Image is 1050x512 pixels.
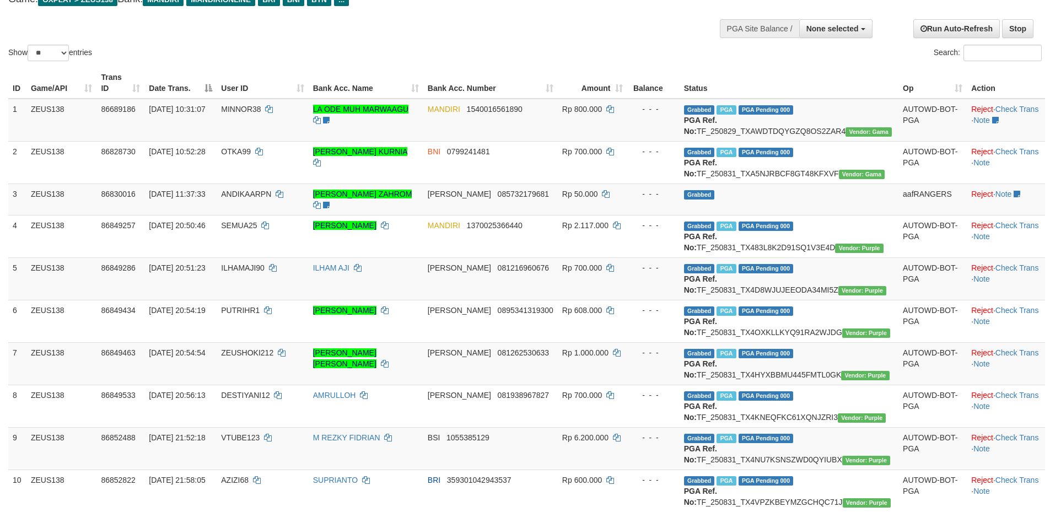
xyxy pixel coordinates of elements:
[739,264,794,273] span: PGA Pending
[149,105,205,114] span: [DATE] 10:31:07
[717,264,736,273] span: Marked by aafRornrotha
[149,433,205,442] span: [DATE] 21:52:18
[995,105,1039,114] a: Check Trans
[627,67,680,99] th: Balance
[842,328,890,338] span: Vendor URL: https://trx4.1velocity.biz
[428,348,491,357] span: [PERSON_NAME]
[1002,19,1033,38] a: Stop
[221,147,251,156] span: OTKA99
[684,391,715,401] span: Grabbed
[841,371,889,380] span: Vendor URL: https://trx4.1velocity.biz
[8,45,92,61] label: Show entries
[973,274,990,283] a: Note
[313,221,376,230] a: [PERSON_NAME]
[149,263,205,272] span: [DATE] 20:51:23
[717,222,736,231] span: Marked by aafsreyleap
[558,67,627,99] th: Amount: activate to sort column ascending
[680,342,898,385] td: TF_250831_TX4HYXBBMU445FMTL0GK
[684,306,715,316] span: Grabbed
[680,470,898,512] td: TF_250831_TX4VPZKBEYMZGCHQC71J
[799,19,873,38] button: None selected
[967,67,1045,99] th: Action
[971,263,993,272] a: Reject
[221,476,249,484] span: AZIZI68
[739,105,794,115] span: PGA Pending
[313,348,376,368] a: [PERSON_NAME] [PERSON_NAME]
[149,306,205,315] span: [DATE] 20:54:19
[995,306,1039,315] a: Check Trans
[684,434,715,443] span: Grabbed
[684,444,717,464] b: PGA Ref. No:
[101,263,135,272] span: 86849286
[739,476,794,486] span: PGA Pending
[835,244,883,253] span: Vendor URL: https://trx4.1velocity.biz
[684,148,715,157] span: Grabbed
[313,391,356,400] a: AMRULLOH
[101,221,135,230] span: 86849257
[632,432,675,443] div: - - -
[8,385,26,427] td: 8
[149,348,205,357] span: [DATE] 20:54:54
[498,391,549,400] span: Copy 081938967827 to clipboard
[973,487,990,495] a: Note
[842,456,890,465] span: Vendor URL: https://trx4.1velocity.biz
[428,433,440,442] span: BSI
[428,147,440,156] span: BNI
[717,391,736,401] span: Marked by aafRornrotha
[684,349,715,358] span: Grabbed
[8,342,26,385] td: 7
[467,221,523,230] span: Copy 1370025366440 to clipboard
[101,348,135,357] span: 86849463
[680,215,898,257] td: TF_250831_TX483L8K2D91SQ1V3E4D
[967,470,1045,512] td: · ·
[971,348,993,357] a: Reject
[26,257,97,300] td: ZEUS138
[26,99,97,142] td: ZEUS138
[498,263,549,272] span: Copy 081216960676 to clipboard
[967,342,1045,385] td: · ·
[973,232,990,241] a: Note
[898,257,967,300] td: AUTOWD-BOT-PGA
[632,262,675,273] div: - - -
[562,348,609,357] span: Rp 1.000.000
[717,148,736,157] span: Marked by aafsreyleap
[632,347,675,358] div: - - -
[898,99,967,142] td: AUTOWD-BOT-PGA
[149,147,205,156] span: [DATE] 10:52:28
[101,306,135,315] span: 86849434
[967,215,1045,257] td: · ·
[26,300,97,342] td: ZEUS138
[428,306,491,315] span: [PERSON_NAME]
[967,141,1045,184] td: · ·
[313,147,407,156] a: [PERSON_NAME] KURNIA
[8,427,26,470] td: 9
[313,105,408,114] a: LA ODE MUH MARWAAGU
[26,215,97,257] td: ZEUS138
[898,215,967,257] td: AUTOWD-BOT-PGA
[428,221,460,230] span: MANDIRI
[562,306,602,315] span: Rp 608.000
[498,306,553,315] span: Copy 0895341319300 to clipboard
[967,427,1045,470] td: · ·
[221,433,260,442] span: VTUBE123
[144,67,217,99] th: Date Trans.: activate to sort column descending
[973,402,990,411] a: Note
[973,317,990,326] a: Note
[428,190,491,198] span: [PERSON_NAME]
[898,141,967,184] td: AUTOWD-BOT-PGA
[898,67,967,99] th: Op: activate to sort column ascending
[26,385,97,427] td: ZEUS138
[8,300,26,342] td: 6
[221,263,265,272] span: ILHAMAJI90
[680,300,898,342] td: TF_250831_TX4OXKLLKYQ91RA2WJDG
[971,190,993,198] a: Reject
[498,348,549,357] span: Copy 081262530633 to clipboard
[839,170,885,179] span: Vendor URL: https://trx31.1velocity.biz
[971,147,993,156] a: Reject
[680,67,898,99] th: Status
[26,470,97,512] td: ZEUS138
[973,444,990,453] a: Note
[898,342,967,385] td: AUTOWD-BOT-PGA
[428,105,460,114] span: MANDIRI
[684,359,717,379] b: PGA Ref. No:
